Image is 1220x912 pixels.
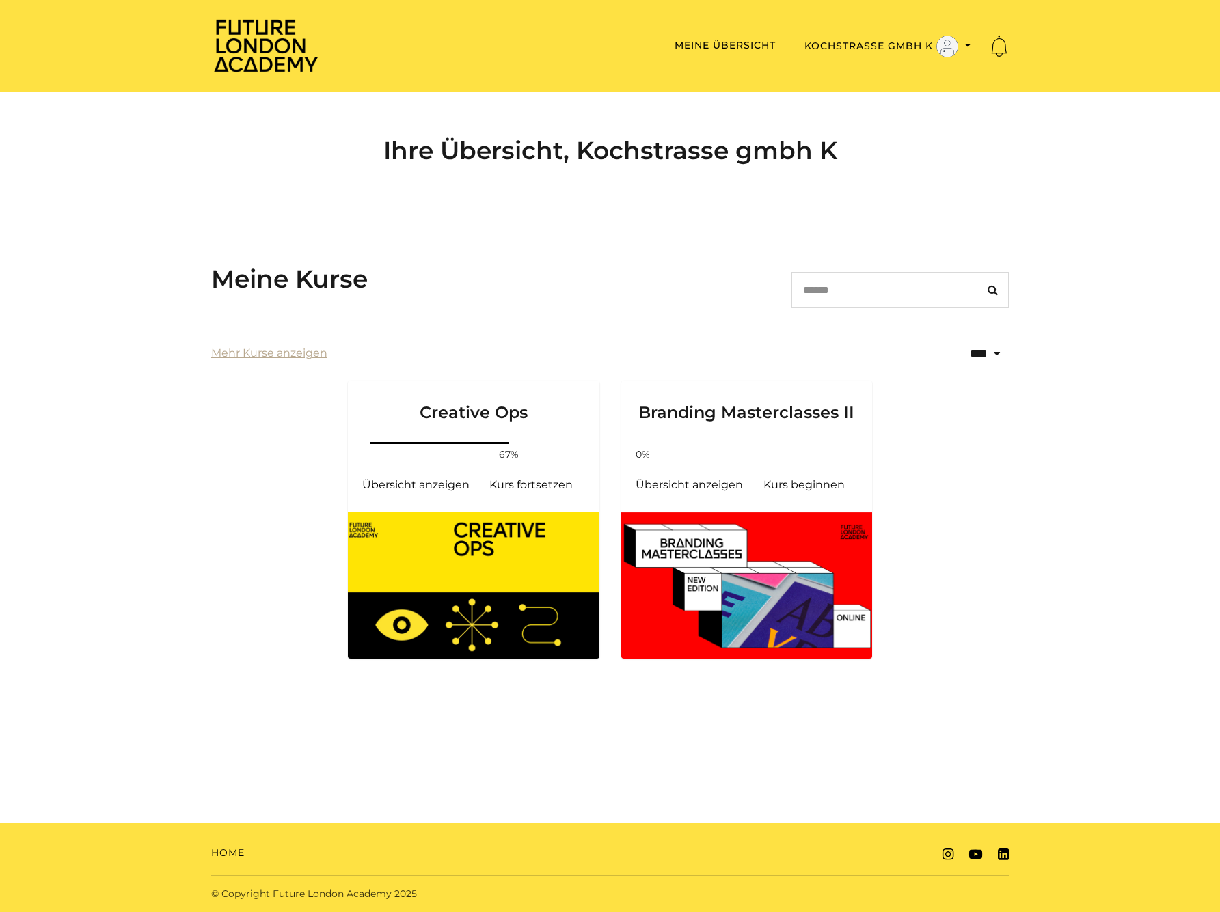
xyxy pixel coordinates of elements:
span: 0% [627,447,660,462]
h3: Branding Masterclasses II [638,381,856,423]
a: Mehr Kurse anzeigen [211,345,327,361]
a: Creative Ops: Kurs fortsetzen [474,469,588,501]
h3: Meine Kurse [211,264,368,294]
button: Menü umschalten [800,35,975,58]
h3: Creative Ops [364,381,583,423]
a: Branding Masterclasses II [621,381,873,439]
a: Meine Übersicht [675,39,776,51]
a: Branding Masterclasses II: Übersicht anzeigen [632,469,747,501]
a: Branding Masterclasses II: Kurs fortsetzen [746,469,861,501]
img: Home Page [211,18,321,73]
div: © Copyright Future London Academy 2025 [200,887,610,901]
a: Creative Ops [348,381,599,439]
a: Home [211,846,245,860]
select: status [918,337,1009,370]
a: Creative Ops: Übersicht anzeigen [359,469,474,501]
h2: Ihre Übersicht, Kochstrasse gmbh K [211,136,1009,165]
span: 67% [492,447,525,462]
